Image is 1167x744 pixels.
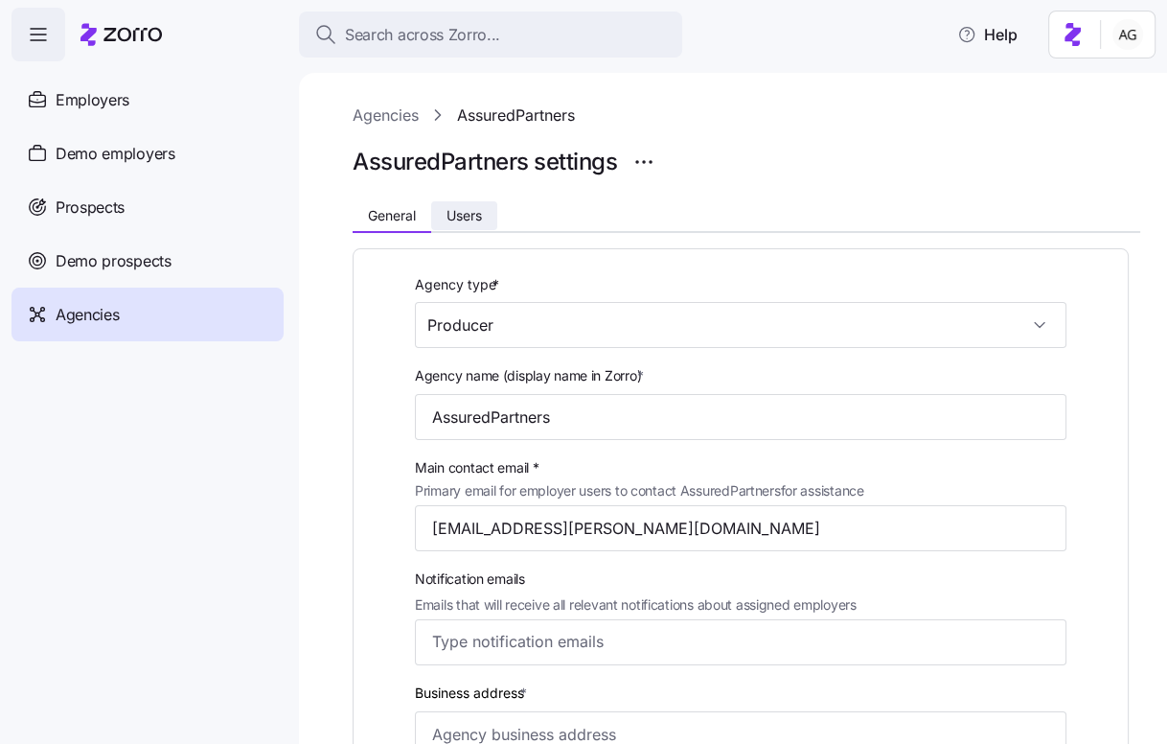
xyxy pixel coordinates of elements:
a: AssuredPartners [457,104,575,128]
a: Prospects [11,180,284,234]
input: Select agency type [415,302,1066,348]
span: Primary email for employer users to contact AssuredPartners for assistance [415,480,864,501]
a: Agencies [11,288,284,341]
span: Demo employers [56,142,175,166]
a: Agencies [353,104,419,128]
span: Notification emails [415,569,857,590]
span: Agencies [56,303,119,327]
span: Emails that will receive all relevant notifications about assigned employers [415,594,857,616]
span: Agency name (display name in Zorro) [415,365,641,386]
input: Type agency name [415,394,1066,440]
input: Type contact email [415,505,1066,551]
span: Search across Zorro... [345,23,500,47]
img: 5fc55c57e0610270ad857448bea2f2d5 [1112,19,1143,50]
span: Main contact email * [415,457,864,478]
label: Agency type [415,274,503,295]
a: Employers [11,73,284,127]
span: Demo prospects [56,249,172,273]
button: Help [942,15,1033,54]
h1: AssuredPartners settings [353,147,617,176]
button: Search across Zorro... [299,12,682,58]
label: Business address [415,683,531,704]
input: Type notification emails [432,629,1014,654]
span: Help [957,23,1018,46]
span: Prospects [56,196,125,220]
span: Users [446,209,482,222]
a: Demo employers [11,127,284,180]
a: Demo prospects [11,234,284,288]
span: General [368,209,416,222]
span: Employers [56,88,129,112]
